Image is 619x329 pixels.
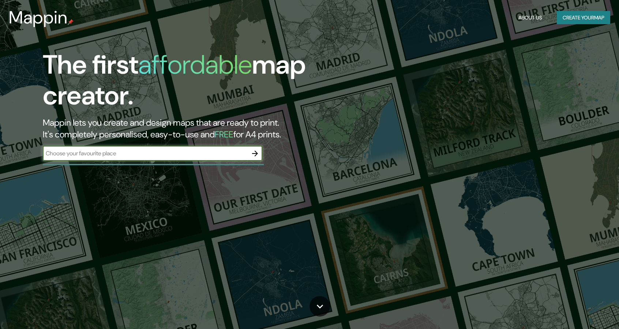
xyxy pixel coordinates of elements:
h2: Mappin lets you create and design maps that are ready to print. It's completely personalised, eas... [43,117,352,140]
button: About Us [515,11,545,25]
h1: affordable [138,48,252,82]
button: Create yourmap [557,11,610,25]
h1: The first map creator. [43,49,352,117]
input: Choose your favourite place [43,149,248,158]
img: mappin-pin [68,19,74,25]
h5: FREE [215,129,233,140]
h3: Mappin [9,7,68,28]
